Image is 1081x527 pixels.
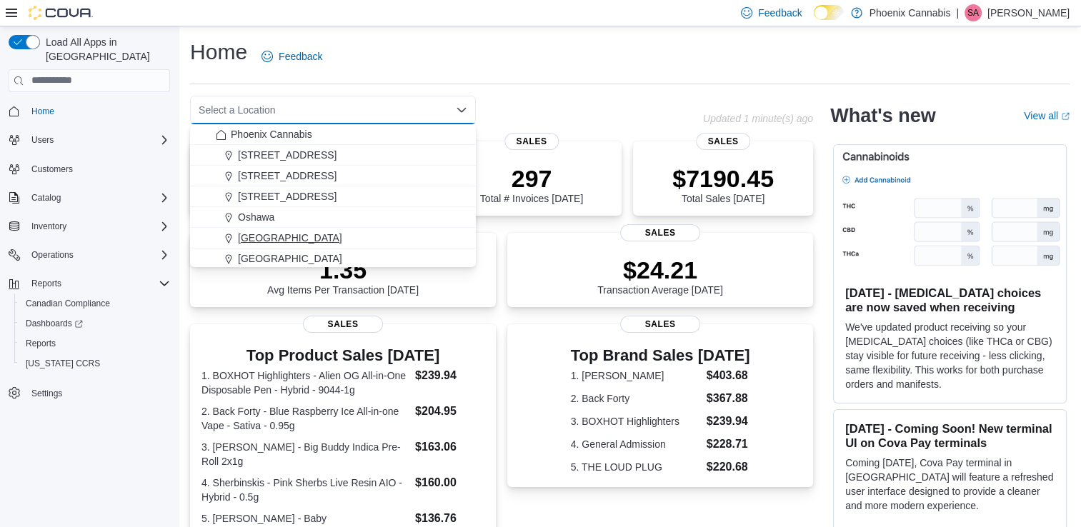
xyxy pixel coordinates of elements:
button: Operations [26,246,79,263]
button: Operations [3,245,176,265]
span: [STREET_ADDRESS] [238,189,337,204]
span: Home [26,102,170,120]
button: Reports [14,333,176,353]
span: Dark Mode [814,20,815,21]
p: 1.35 [267,256,419,284]
dd: $160.00 [415,474,484,491]
a: Home [26,103,60,120]
span: [STREET_ADDRESS] [238,169,337,183]
svg: External link [1061,112,1070,121]
button: Users [3,130,176,150]
span: Reports [26,338,56,349]
dt: 1. [PERSON_NAME] [571,368,701,383]
img: Cova [29,6,93,20]
p: | [956,4,959,21]
span: Sales [620,316,700,333]
div: Avg Items Per Transaction [DATE] [267,256,419,296]
p: Phoenix Cannabis [870,4,951,21]
p: [PERSON_NAME] [987,4,1070,21]
div: Total # Invoices [DATE] [480,164,583,204]
div: Total Sales [DATE] [672,164,774,204]
span: Users [26,131,170,149]
span: [US_STATE] CCRS [26,358,100,369]
button: [GEOGRAPHIC_DATA] [190,249,476,269]
dt: 1. BOXHOT Highlighters - Alien OG All-in-One Disposable Pen - Hybrid - 9044-1g [201,368,409,397]
dt: 3. BOXHOT Highlighters [571,414,701,428]
button: Reports [3,273,176,293]
span: [GEOGRAPHIC_DATA] [238,251,342,266]
span: Inventory [31,221,66,232]
span: [STREET_ADDRESS] [238,148,337,162]
button: [STREET_ADDRESS] [190,145,476,166]
a: View allExternal link [1024,110,1070,121]
span: Feedback [758,6,802,20]
button: Customers [3,159,176,179]
span: Inventory [26,218,170,235]
nav: Complex example [9,95,170,441]
button: [STREET_ADDRESS] [190,166,476,186]
button: Inventory [3,216,176,236]
p: 297 [480,164,583,193]
span: Operations [26,246,170,263]
span: Sales [696,133,750,150]
button: Phoenix Cannabis [190,124,476,145]
button: [US_STATE] CCRS [14,353,176,373]
span: Reports [20,335,170,352]
dt: 5. THE LOUD PLUG [571,460,701,474]
button: Users [26,131,59,149]
span: Reports [31,278,61,289]
button: [STREET_ADDRESS] [190,186,476,207]
dt: 2. Back Forty [571,391,701,406]
span: Customers [26,160,170,178]
span: Sales [504,133,559,150]
div: Sam Abdallah [965,4,982,21]
h3: Top Product Sales [DATE] [201,347,484,364]
h3: [DATE] - [MEDICAL_DATA] choices are now saved when receiving [845,286,1055,314]
p: Coming [DATE], Cova Pay terminal in [GEOGRAPHIC_DATA] will feature a refreshed user interface des... [845,456,1055,513]
span: Load All Apps in [GEOGRAPHIC_DATA] [40,35,170,64]
dd: $136.76 [415,510,484,527]
a: Dashboards [14,313,176,333]
button: Oshawa [190,207,476,228]
a: Reports [20,335,61,352]
dd: $239.94 [415,367,484,384]
dd: $220.68 [707,458,750,476]
span: Settings [26,383,170,401]
button: Catalog [26,189,66,206]
span: Sales [620,224,700,241]
dd: $163.06 [415,438,484,456]
dd: $367.88 [707,390,750,407]
button: Home [3,101,176,121]
span: Catalog [26,189,170,206]
p: $24.21 [597,256,723,284]
span: Sales [303,316,383,333]
a: Feedback [256,42,328,71]
button: Canadian Compliance [14,293,176,313]
p: $7190.45 [672,164,774,193]
button: Inventory [26,218,72,235]
dt: 4. General Admission [571,437,701,451]
a: Canadian Compliance [20,295,116,312]
a: Settings [26,385,68,402]
span: Settings [31,388,62,399]
input: Dark Mode [814,5,844,20]
span: Customers [31,164,73,175]
span: Reports [26,275,170,292]
span: Canadian Compliance [20,295,170,312]
dt: 4. Sherbinskis - Pink Sherbs Live Resin AIO - Hybrid - 0.5g [201,476,409,504]
h3: Top Brand Sales [DATE] [571,347,750,364]
span: Catalog [31,192,61,204]
button: [GEOGRAPHIC_DATA] [190,228,476,249]
dt: 3. [PERSON_NAME] - Big Buddy Indica Pre-Roll 2x1g [201,440,409,468]
dd: $403.68 [707,367,750,384]
h3: [DATE] - Coming Soon! New terminal UI on Cova Pay terminals [845,421,1055,450]
dt: 2. Back Forty - Blue Raspberry Ice All-in-one Vape - Sativa - 0.95g [201,404,409,433]
span: Feedback [279,49,322,64]
dd: $204.95 [415,403,484,420]
button: Settings [3,382,176,403]
button: Reports [26,275,67,292]
div: Transaction Average [DATE] [597,256,723,296]
span: [GEOGRAPHIC_DATA] [238,231,342,245]
span: Users [31,134,54,146]
span: Phoenix Cannabis [231,127,312,141]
